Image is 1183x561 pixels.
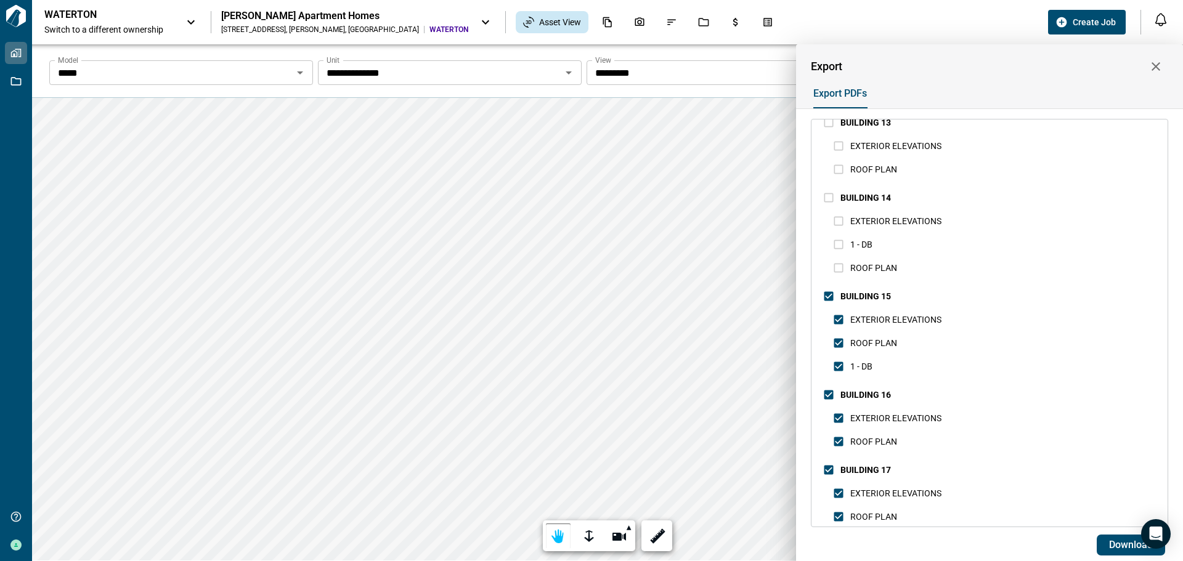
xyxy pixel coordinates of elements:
[850,141,941,151] span: EXTERIOR ELEVATIONS
[850,488,941,498] span: EXTERIOR ELEVATIONS
[850,263,897,273] span: ROOF PLAN
[850,413,941,423] span: EXTERIOR ELEVATIONS
[850,315,941,325] span: EXTERIOR ELEVATIONS
[1097,535,1165,555] button: Download
[840,118,891,127] span: BUILDING 13
[850,338,897,348] span: ROOF PLAN
[850,361,872,371] span: 1 - DB
[811,60,842,73] span: Export
[840,291,891,301] span: BUILDING 15
[840,390,891,400] span: BUILDING 16
[850,216,941,226] span: EXTERIOR ELEVATIONS
[840,465,891,475] span: BUILDING 17
[1109,539,1153,551] span: Download
[840,193,891,203] span: BUILDING 14
[850,240,872,249] span: 1 - DB
[850,437,897,446] span: ROOF PLAN
[850,164,897,174] span: ROOF PLAN
[850,512,897,522] span: ROOF PLAN
[1141,519,1171,549] div: Open Intercom Messenger
[801,79,1168,108] div: base tabs
[813,87,867,100] span: Export PDFs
